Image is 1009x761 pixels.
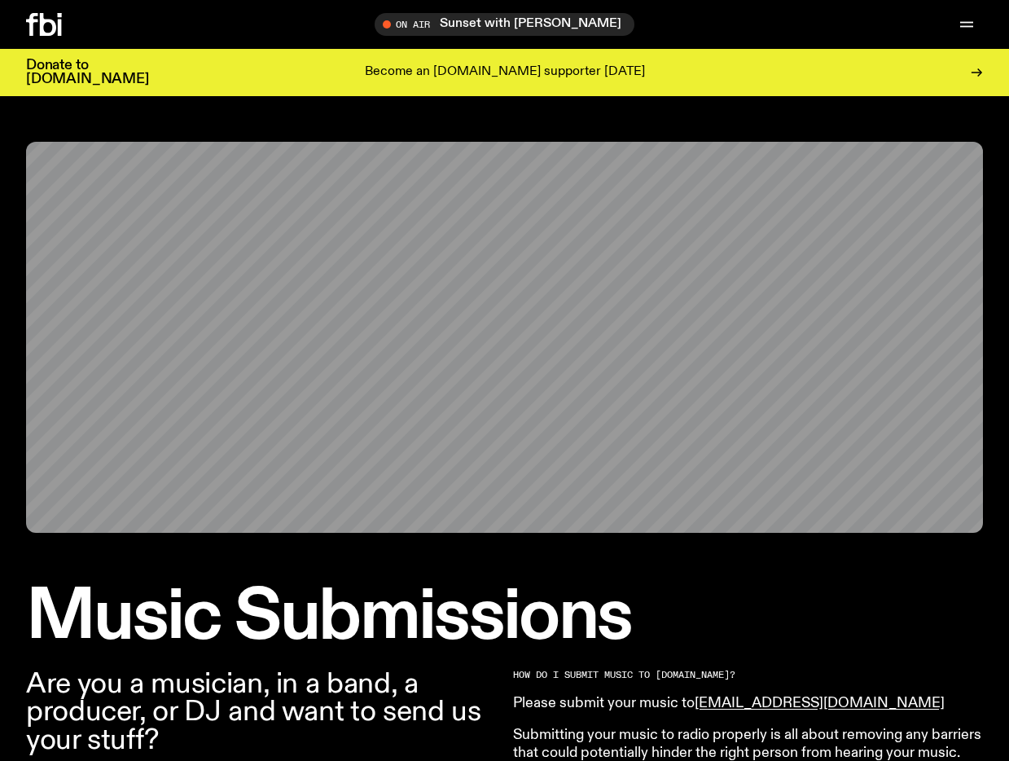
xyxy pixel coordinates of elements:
button: On AirSunset with [PERSON_NAME] [375,13,634,36]
p: Are you a musician, in a band, a producer, or DJ and want to send us your stuff? [26,671,497,754]
p: Become an [DOMAIN_NAME] supporter [DATE] [365,65,645,80]
p: Please submit your music to [513,695,982,713]
h2: HOW DO I SUBMIT MUSIC TO [DOMAIN_NAME]? [513,671,982,680]
a: [EMAIL_ADDRESS][DOMAIN_NAME] [695,696,945,710]
h1: Music Submissions [26,585,983,651]
h3: Donate to [DOMAIN_NAME] [26,59,149,86]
